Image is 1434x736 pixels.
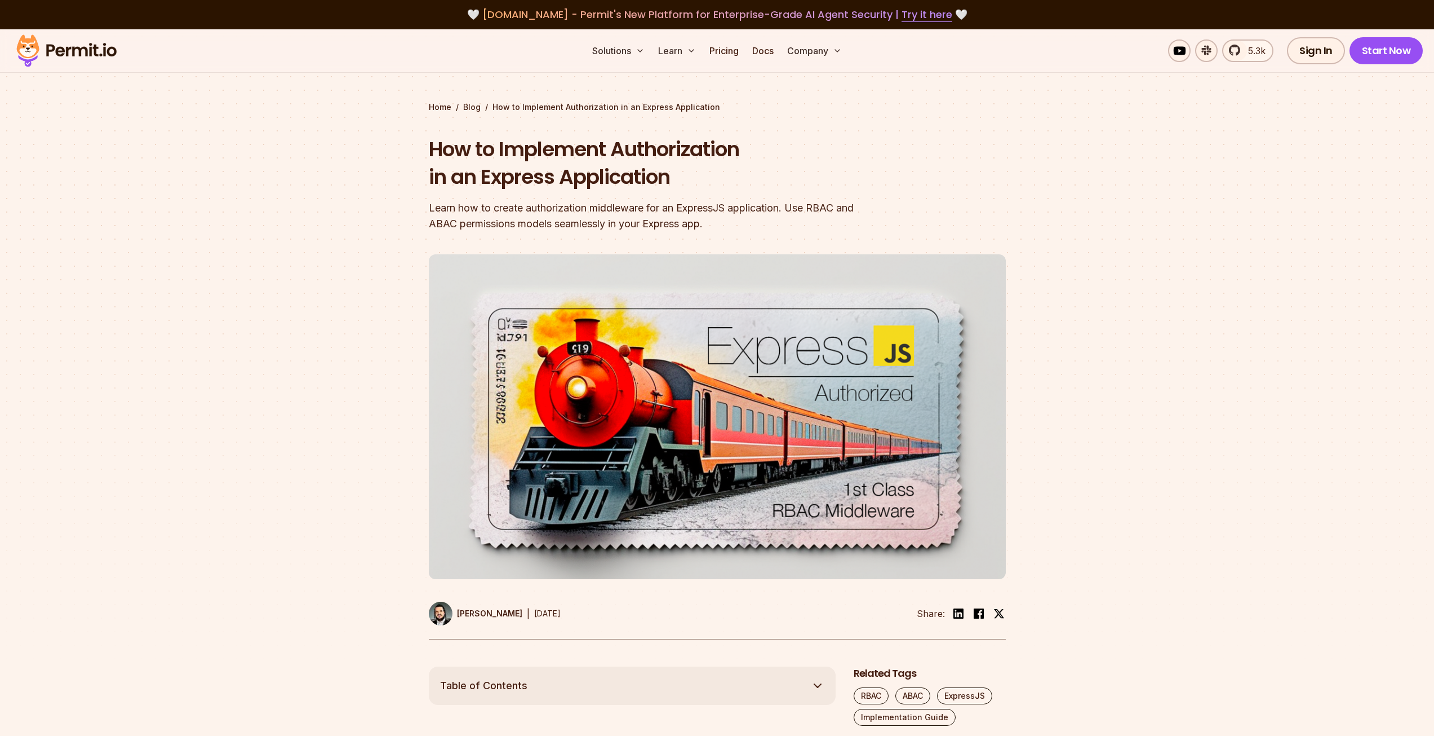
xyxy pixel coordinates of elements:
[429,667,836,705] button: Table of Contents
[429,135,862,191] h1: How to Implement Authorization in an Express Application
[748,39,778,62] a: Docs
[429,602,522,625] a: [PERSON_NAME]
[937,687,992,704] a: ExpressJS
[11,32,122,70] img: Permit logo
[588,39,649,62] button: Solutions
[902,7,952,22] a: Try it here
[972,607,985,620] img: facebook
[534,609,561,618] time: [DATE]
[429,102,1006,113] div: / /
[952,607,965,620] img: linkedin
[457,608,522,619] p: [PERSON_NAME]
[1287,37,1345,64] a: Sign In
[429,254,1006,579] img: How to Implement Authorization in an Express Application
[1241,44,1266,58] span: 5.3k
[429,102,451,113] a: Home
[1349,37,1423,64] a: Start Now
[429,200,862,232] div: Learn how to create authorization middleware for an ExpressJS application. Use RBAC and ABAC perm...
[854,667,1006,681] h2: Related Tags
[429,602,452,625] img: Gabriel L. Manor
[654,39,700,62] button: Learn
[895,687,930,704] a: ABAC
[993,608,1005,619] img: twitter
[854,709,956,726] a: Implementation Guide
[527,607,530,620] div: |
[854,687,889,704] a: RBAC
[27,7,1407,23] div: 🤍 🤍
[1222,39,1273,62] a: 5.3k
[917,607,945,620] li: Share:
[783,39,846,62] button: Company
[482,7,952,21] span: [DOMAIN_NAME] - Permit's New Platform for Enterprise-Grade AI Agent Security |
[440,678,527,694] span: Table of Contents
[463,102,481,113] a: Blog
[705,39,743,62] a: Pricing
